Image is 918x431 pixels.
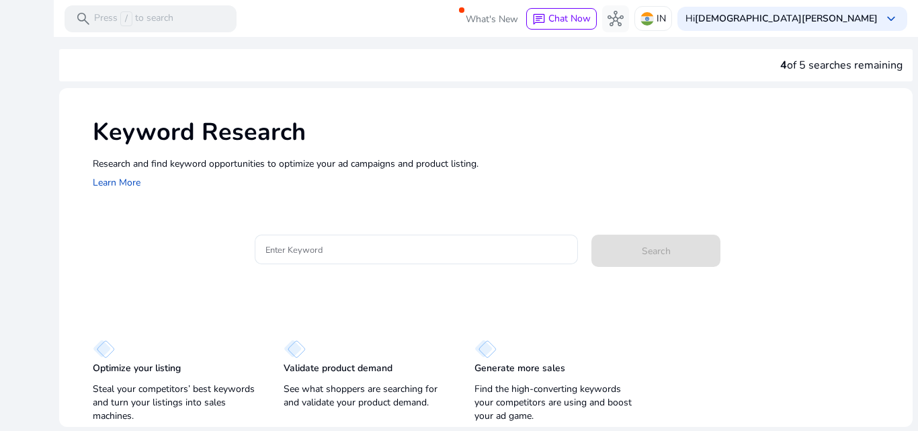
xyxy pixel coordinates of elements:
[93,157,899,171] p: Research and find keyword opportunities to optimize your ad campaigns and product listing.
[532,13,546,26] span: chat
[466,7,518,31] span: What's New
[284,362,392,375] p: Validate product demand
[120,11,132,26] span: /
[474,383,638,423] p: Find the high-converting keywords your competitors are using and boost your ad game.
[93,176,140,189] a: Learn More
[284,340,306,358] img: diamond.svg
[93,118,899,147] h1: Keyword Research
[284,383,448,409] p: See what shoppers are searching for and validate your product demand.
[548,12,591,25] span: Chat Now
[685,14,878,24] p: Hi
[602,5,629,32] button: hub
[94,11,173,26] p: Press to search
[657,7,666,30] p: IN
[474,362,565,375] p: Generate more sales
[75,11,91,27] span: search
[695,12,878,25] b: [DEMOGRAPHIC_DATA][PERSON_NAME]
[640,12,654,26] img: in.svg
[526,8,597,30] button: chatChat Now
[780,58,787,73] span: 4
[93,383,257,423] p: Steal your competitors’ best keywords and turn your listings into sales machines.
[474,340,497,358] img: diamond.svg
[780,57,903,73] div: of 5 searches remaining
[93,340,115,358] img: diamond.svg
[93,362,181,375] p: Optimize your listing
[883,11,899,27] span: keyboard_arrow_down
[608,11,624,27] span: hub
